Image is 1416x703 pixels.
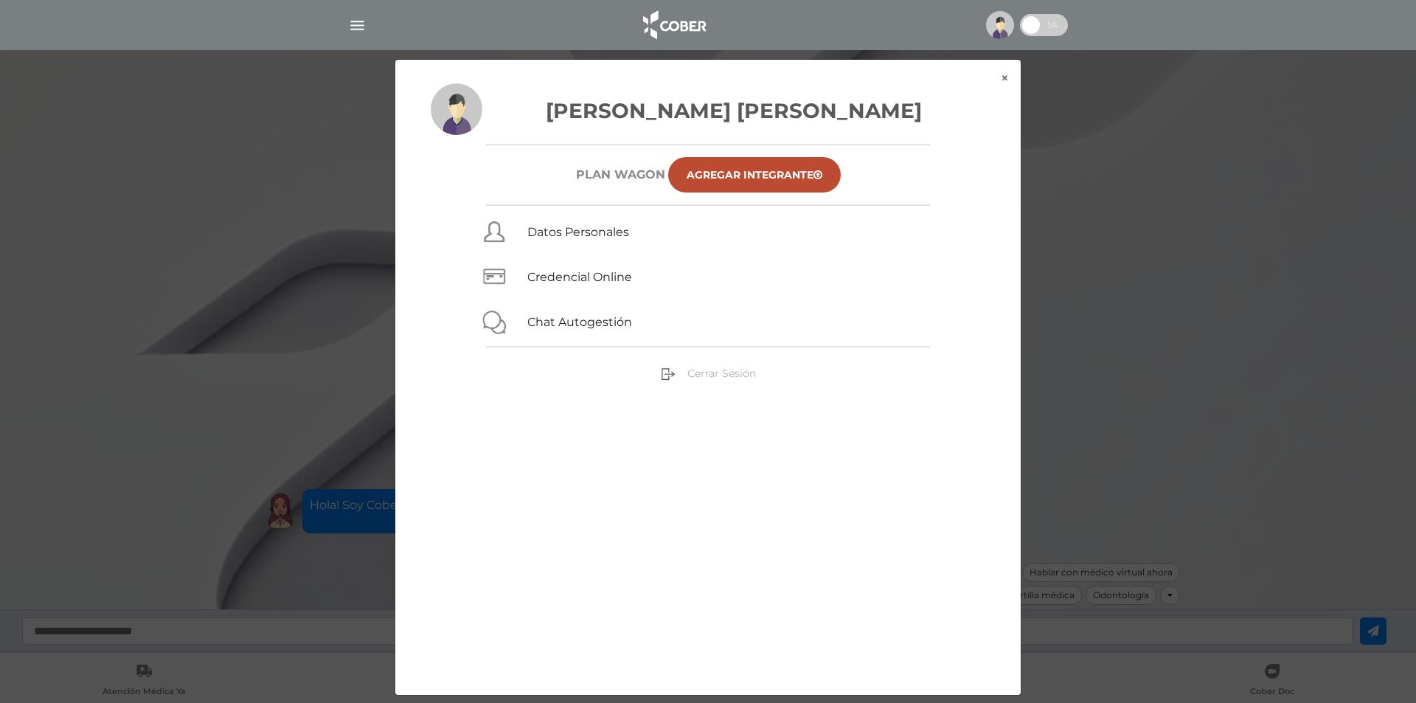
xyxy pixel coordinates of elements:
img: profile-placeholder.svg [986,11,1014,39]
a: Datos Personales [527,225,629,239]
button: × [989,60,1021,97]
span: Cerrar Sesión [687,367,756,380]
a: Credencial Online [527,270,632,284]
h3: [PERSON_NAME] [PERSON_NAME] [431,95,985,126]
a: Agregar Integrante [668,157,841,193]
h6: Plan WAGON [576,167,665,181]
img: logo_cober_home-white.png [635,7,712,43]
img: Cober_menu-lines-white.svg [348,16,367,35]
a: Cerrar Sesión [661,366,756,379]
a: Chat Autogestión [527,315,632,329]
img: sign-out.png [661,367,676,381]
img: profile-placeholder.svg [431,83,482,135]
